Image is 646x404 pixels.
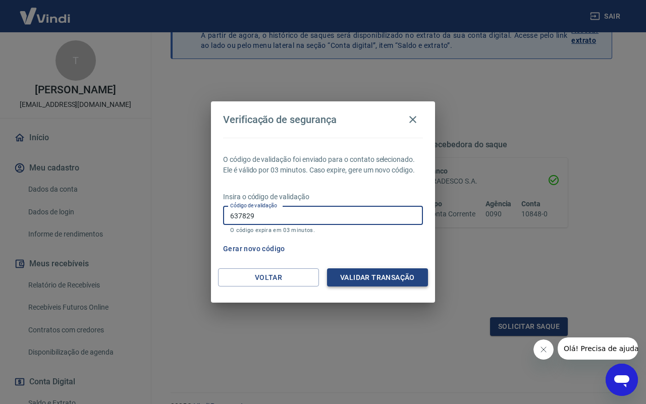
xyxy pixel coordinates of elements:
[223,113,337,126] h4: Verificação de segurança
[223,154,423,176] p: O código de validação foi enviado para o contato selecionado. Ele é válido por 03 minutos. Caso e...
[6,7,85,15] span: Olá! Precisa de ajuda?
[327,268,428,287] button: Validar transação
[558,337,638,360] iframe: Mensagem da empresa
[223,192,423,202] p: Insira o código de validação
[218,268,319,287] button: Voltar
[606,364,638,396] iframe: Botão para abrir a janela de mensagens
[230,202,277,209] label: Código de validação
[219,240,289,258] button: Gerar novo código
[230,227,416,234] p: O código expira em 03 minutos.
[533,339,554,360] iframe: Fechar mensagem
